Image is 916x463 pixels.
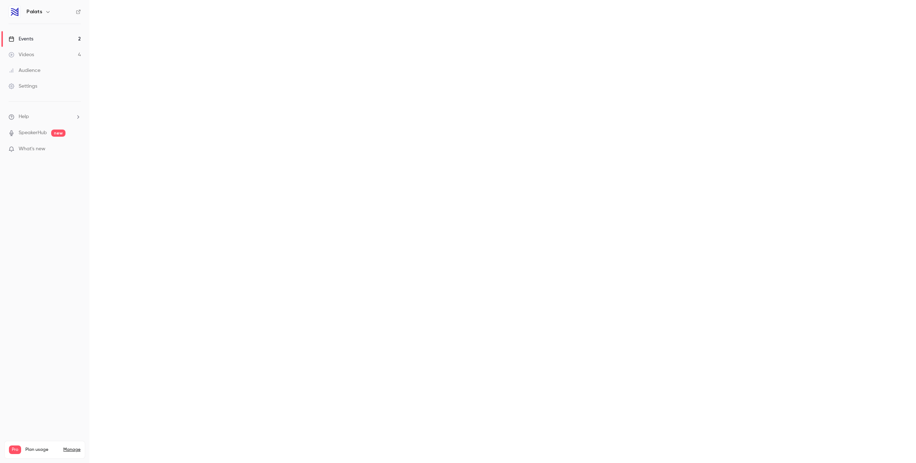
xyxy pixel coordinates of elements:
span: Help [19,113,29,121]
span: What's new [19,145,45,153]
span: new [51,130,65,137]
a: SpeakerHub [19,129,47,137]
li: help-dropdown-opener [9,113,81,121]
a: Manage [63,447,81,453]
iframe: Noticeable Trigger [72,146,81,152]
div: Settings [9,83,37,90]
h6: Palats [26,8,42,15]
span: Pro [9,445,21,454]
div: Events [9,35,33,43]
div: Audience [9,67,40,74]
div: Videos [9,51,34,58]
span: Plan usage [25,447,59,453]
img: Palats [9,6,20,18]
